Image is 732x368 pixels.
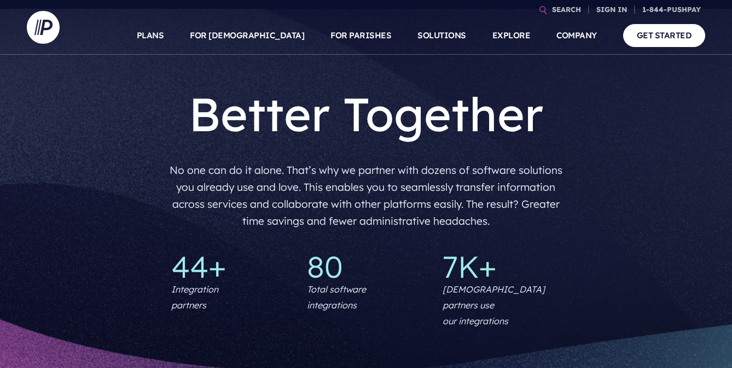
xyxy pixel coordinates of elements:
[307,252,425,282] p: 80
[171,252,289,282] p: 44+
[623,24,706,46] a: GET STARTED
[166,157,566,234] p: No one can do it alone. That’s why we partner with dozens of software solutions you already use a...
[417,16,466,55] a: SOLUTIONS
[190,16,304,55] a: FOR [DEMOGRAPHIC_DATA]
[171,282,218,313] p: Integration partners
[330,16,391,55] a: FOR PARISHES
[443,252,561,282] p: 7K+
[492,16,531,55] a: EXPLORE
[166,85,566,142] h1: Better Together
[307,282,366,313] p: Total software integrations
[443,282,561,329] p: [DEMOGRAPHIC_DATA] partners use our integrations
[556,16,597,55] a: COMPANY
[137,16,164,55] a: PLANS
